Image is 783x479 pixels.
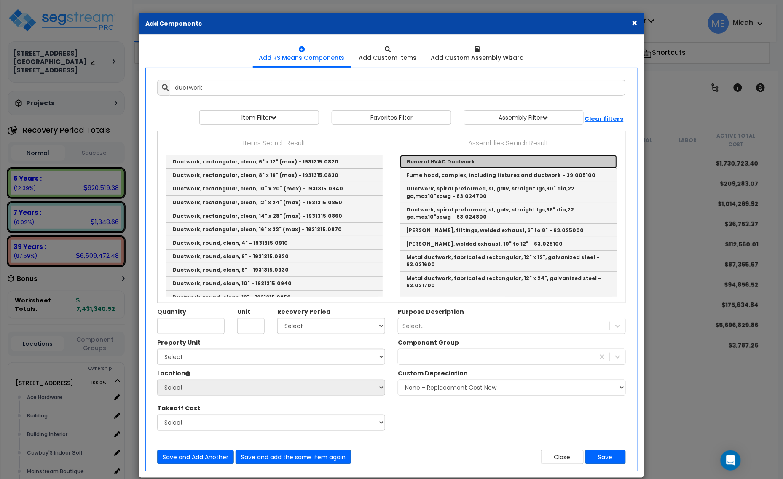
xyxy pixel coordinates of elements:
button: Save and Add Another [157,450,234,464]
label: Quantity [157,308,186,316]
button: Favorites Filter [332,110,451,125]
label: A Purpose Description Prefix can be used to customize the Item Description that will be shown in ... [398,308,464,316]
b: Add Components [145,19,202,28]
a: Ductwork, rectangular, clean, 8" x 16" (max) - 1931315.0830 [166,169,383,182]
div: Add RS Means Components [259,54,345,62]
select: The Custom Item Descriptions in this Dropdown have been designated as 'Takeoff Costs' within thei... [157,415,385,431]
a: Ductwork, round, clean, 4" - 1931315.0910 [166,236,383,250]
button: Assembly Filter [464,110,584,125]
a: Ductwork, spiral preformed, st, galv, straight lgs,36" dia,22 ga,max10"spwg - 63.024800 [400,203,617,224]
div: Add Custom Items [359,54,417,62]
a: Ductwork, round, clean, 6" - 1931315.0920 [166,250,383,263]
a: Metal ductwork, fabricated rectangular, 12" x 24", galvanized steel - 63.031700 [400,272,617,292]
a: Ductwork, spiral preformed, st, galv, straight lgs,30" dia,22 ga,max10"spwg - 63.024700 [400,182,617,203]
a: Ductwork, rectangular, clean, 6" x 12" (max) - 1931315.0820 [166,155,383,169]
a: Ductwork, round, clean, 10" - 1931315.0940 [166,277,383,290]
button: × [632,19,638,27]
a: Ductwork, rectangular, clean, 12" x 24" (max) - 1931315.0850 [166,196,383,209]
a: [PERSON_NAME], welded exhaust, 10" to 12" - 63.025100 [400,237,617,251]
input: Search [170,80,626,96]
button: Close [541,450,584,464]
p: Items Search Result [164,138,385,149]
label: Location [157,369,190,377]
label: Component Group [398,338,459,347]
label: Custom Depreciation [398,369,468,377]
label: The Custom Item Descriptions in this Dropdown have been designated as 'Takeoff Costs' within thei... [157,404,200,412]
button: Save and add the same item again [236,450,351,464]
b: Clear filters [585,115,624,123]
a: Metal ductwork, fabricated rectangular, 12" x 12", galvanized steel - 63.031600 [400,251,617,271]
a: General HVAC Ductwork [400,155,617,169]
div: Add Custom Assembly Wizard [431,54,524,62]
a: Ductwork, round, clean, 12" - 1931315.0950 [166,291,383,304]
button: Item Filter [199,110,319,125]
a: Fume hood, complex, including fixtures and ductwork - 39.005100 [400,169,617,182]
label: Unit [237,308,250,316]
div: Open Intercom Messenger [721,450,741,471]
label: Property Unit [157,338,201,347]
a: Ductwork, rectangular, clean, 14" x 28" (max) - 1931315.0860 [166,209,383,223]
button: Save [585,450,626,464]
a: Metal ductwork, fabricated rectangular, 24" x 36", galvanized steel - 63.031800 [400,292,617,313]
a: Ductwork, rectangular, clean, 10" x 20" (max) - 1931315.0840 [166,182,383,195]
a: Ductwork, round, clean, 8" - 1931315.0930 [166,263,383,277]
div: Select... [402,322,425,330]
label: Recovery Period [277,308,330,316]
a: [PERSON_NAME], fittings, welded exhaust, 6" to 8" - 63.025000 [400,224,617,237]
p: Assemblies Search Result [398,138,619,149]
a: Ductwork, rectangular, clean, 16" x 32" (max) - 1931315.0870 [166,223,383,236]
